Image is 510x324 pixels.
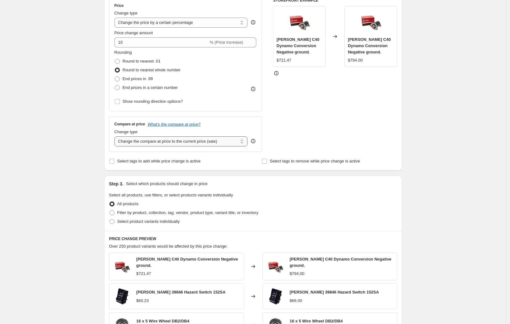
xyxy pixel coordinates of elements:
img: LCD40NEG_80x.jpg [266,257,285,276]
span: Change type [114,11,138,15]
h6: PRICE CHANGE PREVIEW [109,236,397,241]
span: Price change amount [114,30,153,35]
span: Over 250 product variants would be affected by this price change: [109,244,228,249]
span: % (Price increase) [210,40,243,45]
span: Select tags to remove while price change is active [270,159,360,163]
span: Select all products, use filters, or select products variants individually [109,193,233,197]
span: Round to nearest whole number [123,68,181,72]
div: help [250,138,256,144]
img: LCD40NEG_80x.jpg [287,9,312,35]
span: End prices in a certain number [123,85,178,90]
h2: Step 3. [109,181,124,187]
div: $794.00 [348,57,363,63]
span: Rounding [114,50,132,55]
div: $721.47 [277,57,291,63]
img: LCD40NEG_80x.jpg [113,257,131,276]
span: [PERSON_NAME] C40 Dynamo Conversion Negative ground. [277,37,320,54]
input: -15 [114,37,209,47]
div: help [250,19,256,25]
span: Select product variants individually [117,219,180,224]
span: 16 x 5 Wire Wheel DB2/DB4 [136,319,189,323]
span: 16 x 5 Wire Wheel DB2/DB4 [290,319,343,323]
img: 39846_80x.jpg [113,287,131,306]
span: Filter by product, collection, tag, vendor, product type, variant title, or inventory [117,210,258,215]
span: [PERSON_NAME] 39846 Hazard Switch 152SA [290,290,379,294]
span: Change type [114,129,138,134]
h3: Price [114,3,124,8]
h3: Compare at price [114,122,145,127]
button: What's the compare at price? [148,122,201,127]
div: $794.00 [290,271,305,277]
img: 39846_80x.jpg [266,287,285,306]
span: Select tags to add while price change is active [117,159,201,163]
span: [PERSON_NAME] 39846 Hazard Switch 152SA [136,290,226,294]
span: [PERSON_NAME] C40 Dynamo Conversion Negative ground. [290,257,391,268]
span: End prices in .99 [123,76,153,81]
img: LCD40NEG_80x.jpg [358,9,383,35]
span: Show rounding direction options? [123,99,183,104]
p: Select which products should change in price [126,181,207,187]
div: $721.47 [136,271,151,277]
div: $66.00 [290,298,302,304]
span: All products [117,201,139,206]
div: $60.23 [136,298,149,304]
span: [PERSON_NAME] C40 Dynamo Conversion Negative ground. [136,257,238,268]
span: [PERSON_NAME] C40 Dynamo Conversion Negative ground. [348,37,391,54]
span: Round to nearest .01 [123,59,161,63]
